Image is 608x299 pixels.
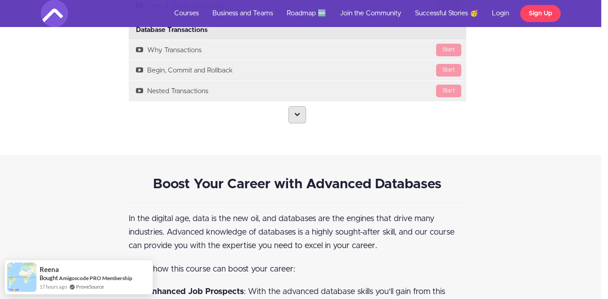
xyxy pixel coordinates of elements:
a: StartBegin, Commit and Rollback [129,60,466,81]
span: In the digital age, data is the new oil, and databases are the engines that drive many industries... [129,215,455,250]
div: Database Transactions [129,21,466,40]
div: Start [436,44,461,56]
span: 17 hours ago [40,283,67,290]
a: StartWhy Transactions [129,40,466,60]
a: Amigoscode PRO Membership [59,275,132,281]
span: Bought [40,274,58,281]
span: Reena [40,266,59,273]
strong: Boost Your Career with Advanced Databases [153,177,441,191]
div: Start [436,64,461,77]
strong: Enhanced Job Prospects [147,288,244,296]
img: provesource social proof notification image [7,263,36,292]
div: Start [436,85,461,97]
a: ProveSource [76,283,104,290]
a: StartNested Transactions [129,81,466,101]
span: Here's how this course can boost your career: [129,265,295,273]
a: Sign Up [520,5,561,22]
